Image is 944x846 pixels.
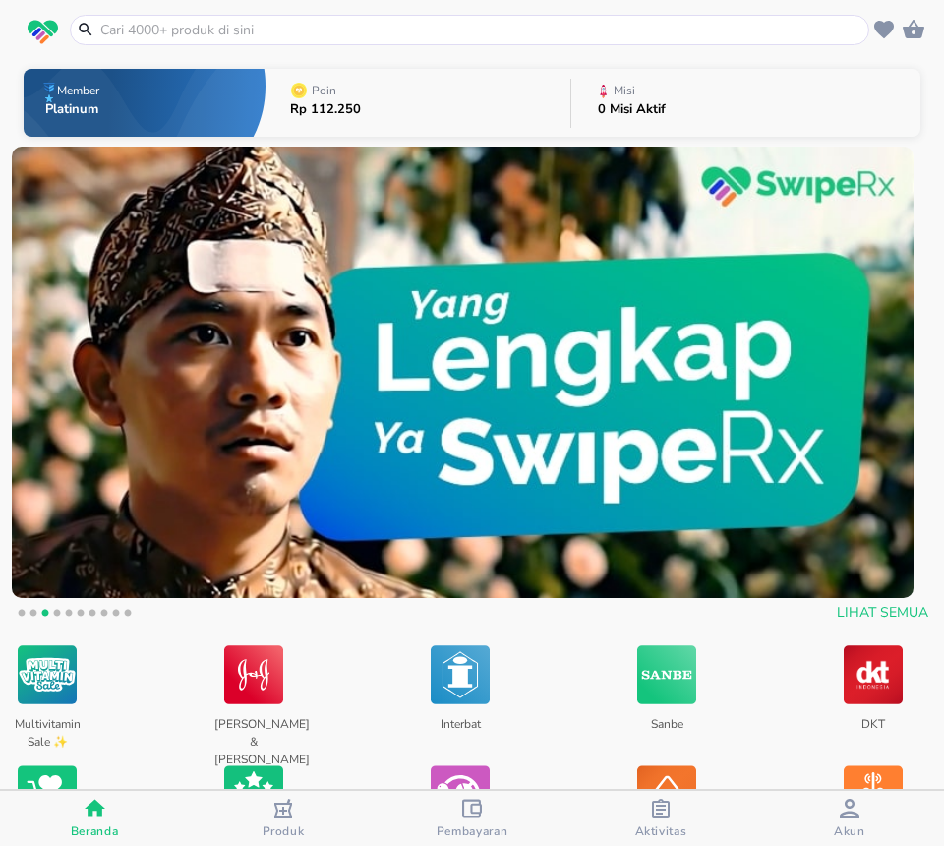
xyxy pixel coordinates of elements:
[18,641,77,709] img: Multivitamin Sale ✨
[71,823,119,839] span: Beranda
[290,103,361,116] p: Rp 112.250
[834,708,912,749] p: DKT
[47,606,67,626] button: 4
[834,823,865,839] span: Akun
[844,641,903,709] img: DKT
[57,85,99,96] p: Member
[214,708,292,749] p: [PERSON_NAME] & [PERSON_NAME]
[94,606,114,626] button: 8
[224,641,283,709] img: Johnson & Johnson
[18,761,77,829] img: Produk Terlaris
[98,20,864,40] input: Cari 4000+ produk di sini
[598,103,666,116] p: 0 Misi Aktif
[106,606,126,626] button: 9
[566,791,755,846] button: Aktivitas
[844,761,903,829] img: Asma
[189,791,378,846] button: Produk
[12,606,31,626] button: 1
[45,103,103,116] p: Platinum
[837,601,928,626] span: Lihat Semua
[431,761,490,829] img: Obat Cacing
[571,64,920,142] button: Misi0 Misi Aktif
[755,791,944,846] button: Akun
[118,606,138,626] button: 10
[59,606,79,626] button: 5
[614,85,635,96] p: Misi
[265,64,570,142] button: PoinRp 112.250
[8,708,86,749] p: Multivitamin Sale ✨
[637,641,696,709] img: Sanbe
[12,147,914,598] img: 4fabec04-7a90-48a5-87fd-181eccac3bd4.jpeg
[627,708,705,749] p: Sanbe
[28,20,58,45] img: logo_swiperx_s.bd005f3b.svg
[421,708,499,749] p: Interbat
[378,791,566,846] button: Pembayaran
[431,641,490,709] img: Interbat
[24,64,265,142] button: MemberPlatinum
[437,823,508,839] span: Pembayaran
[24,606,43,626] button: 2
[35,606,55,626] button: 3
[312,85,336,96] p: Poin
[71,606,90,626] button: 6
[263,823,305,839] span: Produk
[83,606,102,626] button: 7
[637,761,696,829] img: Banyak Diborong!❇️
[635,823,687,839] span: Aktivitas
[224,761,283,829] img: Laris Manis✨
[829,595,932,632] button: Lihat Semua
